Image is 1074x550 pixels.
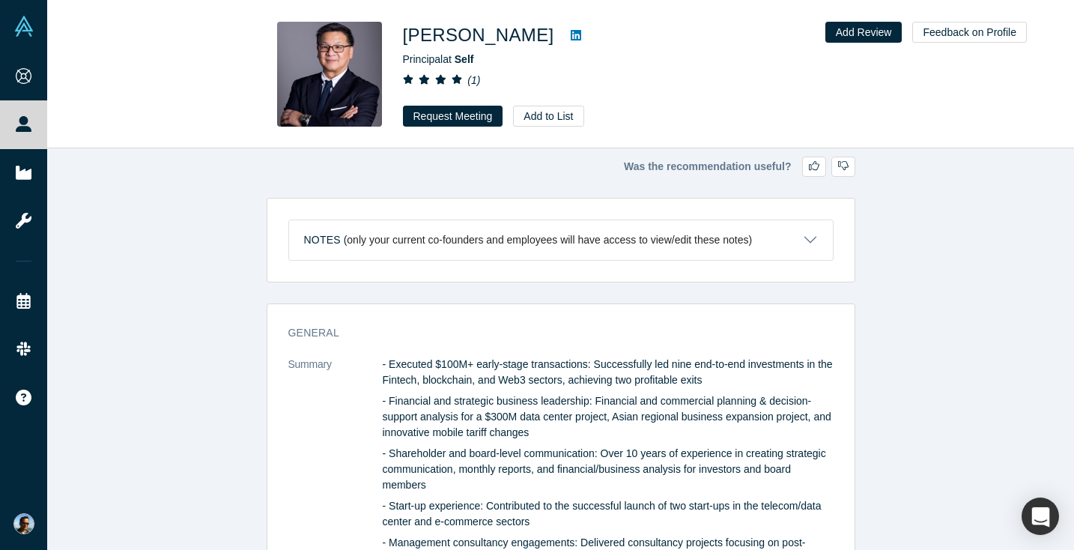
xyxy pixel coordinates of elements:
[403,22,554,49] h1: [PERSON_NAME]
[289,220,833,260] button: Notes (only your current co-founders and employees will have access to view/edit these notes)
[513,106,583,127] button: Add to List
[267,157,855,177] div: Was the recommendation useful?
[455,53,474,65] a: Self
[383,498,834,530] p: - Start-up experience: Contributed to the successful launch of two start-ups in the telecom/data ...
[912,22,1027,43] button: Feedback on Profile
[825,22,902,43] button: Add Review
[383,446,834,493] p: - Shareholder and board-level communication: Over 10 years of experience in creating strategic co...
[383,357,834,388] p: - Executed $100M+ early-stage transactions: Successfully led nine end-to-end investments in the F...
[277,22,382,127] img: Jonathan Tanemori's Profile Image
[13,16,34,37] img: Alchemist Vault Logo
[344,234,753,247] p: (only your current co-founders and employees will have access to view/edit these notes)
[403,106,503,127] button: Request Meeting
[13,513,34,534] img: Jayant Shekhar's Account
[467,74,480,86] i: ( 1 )
[288,325,813,341] h3: General
[403,53,474,65] span: Principal at
[304,232,341,248] h3: Notes
[383,393,834,441] p: - Financial and strategic business leadership: Financial and commercial planning & decision-suppo...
